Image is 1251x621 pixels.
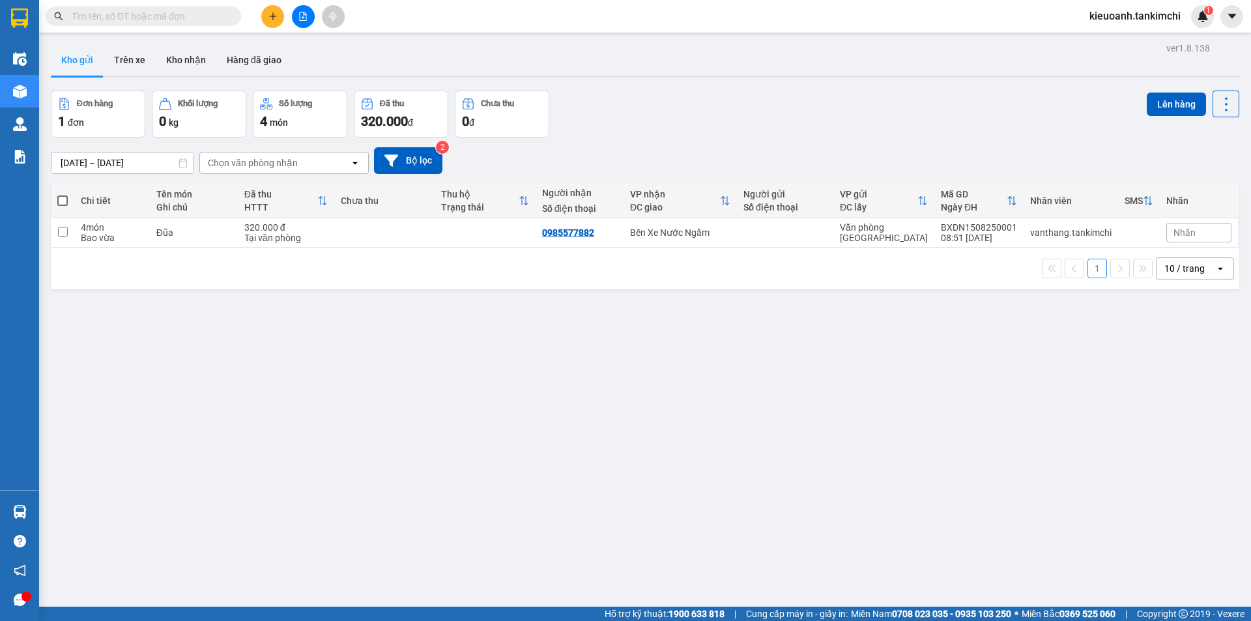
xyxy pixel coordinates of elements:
span: Miền Bắc [1022,607,1115,621]
th: Toggle SortBy [624,184,737,218]
span: message [14,594,26,606]
div: Đơn hàng [77,99,113,108]
div: Chọn văn phòng nhận [208,156,298,169]
span: 1 [1206,6,1211,15]
img: logo-vxr [11,8,28,28]
span: Nhãn [1173,227,1196,238]
div: Đũa [156,227,231,238]
button: Hàng đã giao [216,44,292,76]
span: Cung cấp máy in - giấy in: [746,607,848,621]
span: question-circle [14,535,26,547]
span: 1 [58,113,65,129]
div: Ghi chú [156,202,231,212]
strong: 1900 633 818 [669,609,725,619]
button: aim [322,5,345,28]
button: plus [261,5,284,28]
div: Ngày ĐH [941,202,1007,212]
th: Toggle SortBy [934,184,1024,218]
div: VP nhận [630,189,720,199]
span: notification [14,564,26,577]
span: món [270,117,288,128]
span: đ [408,117,413,128]
th: Toggle SortBy [1118,184,1160,218]
button: Khối lượng0kg [152,91,246,137]
span: | [1125,607,1127,621]
span: caret-down [1226,10,1238,22]
span: 0 [462,113,469,129]
div: Số điện thoại [542,203,617,214]
img: warehouse-icon [13,117,27,131]
div: Tại văn phòng [244,233,328,243]
button: caret-down [1220,5,1243,28]
button: Đơn hàng1đơn [51,91,145,137]
div: Chi tiết [81,195,143,206]
button: Chưa thu0đ [455,91,549,137]
div: Khối lượng [178,99,218,108]
span: copyright [1179,609,1188,618]
button: 1 [1087,259,1107,278]
span: 0 [159,113,166,129]
span: đơn [68,117,84,128]
button: Bộ lọc [374,147,442,174]
span: Miền Nam [851,607,1011,621]
div: BXDN1508250001 [941,222,1017,233]
span: kg [169,117,179,128]
th: Toggle SortBy [238,184,334,218]
div: Đã thu [380,99,404,108]
svg: open [350,158,360,168]
img: warehouse-icon [13,85,27,98]
div: 10 / trang [1164,262,1205,275]
div: Nhân viên [1030,195,1112,206]
div: SMS [1125,195,1143,206]
img: icon-new-feature [1197,10,1209,22]
div: Trạng thái [441,202,518,212]
div: ĐC giao [630,202,720,212]
strong: 0708 023 035 - 0935 103 250 [892,609,1011,619]
button: Kho nhận [156,44,216,76]
div: Văn phòng [GEOGRAPHIC_DATA] [840,222,928,243]
button: file-add [292,5,315,28]
div: ver 1.8.138 [1166,41,1210,55]
button: Số lượng4món [253,91,347,137]
div: vanthang.tankimchi [1030,227,1112,238]
input: Select a date range. [51,152,194,173]
div: Người nhận [542,188,617,198]
span: đ [469,117,474,128]
sup: 1 [1204,6,1213,15]
div: 08:51 [DATE] [941,233,1017,243]
img: warehouse-icon [13,505,27,519]
div: Số lượng [279,99,312,108]
span: ⚪️ [1014,611,1018,616]
span: 320.000 [361,113,408,129]
th: Toggle SortBy [435,184,535,218]
svg: open [1215,263,1226,274]
span: plus [268,12,278,21]
button: Lên hàng [1147,93,1206,116]
span: | [734,607,736,621]
div: 320.000 đ [244,222,328,233]
th: Toggle SortBy [833,184,934,218]
span: Hỗ trợ kỹ thuật: [605,607,725,621]
input: Tìm tên, số ĐT hoặc mã đơn [72,9,225,23]
div: Bao vừa [81,233,143,243]
div: Chưa thu [341,195,428,206]
button: Đã thu320.000đ [354,91,448,137]
span: 4 [260,113,267,129]
div: Người gửi [743,189,827,199]
div: ĐC lấy [840,202,917,212]
button: Trên xe [104,44,156,76]
div: Bến Xe Nước Ngầm [630,227,730,238]
strong: 0369 525 060 [1059,609,1115,619]
div: HTTT [244,202,317,212]
img: warehouse-icon [13,52,27,66]
div: Mã GD [941,189,1007,199]
div: Số điện thoại [743,202,827,212]
div: Thu hộ [441,189,518,199]
div: 0985577882 [542,227,594,238]
div: Đã thu [244,189,317,199]
div: VP gửi [840,189,917,199]
span: file-add [298,12,308,21]
img: solution-icon [13,150,27,164]
span: kieuoanh.tankimchi [1079,8,1191,24]
div: Tên món [156,189,231,199]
